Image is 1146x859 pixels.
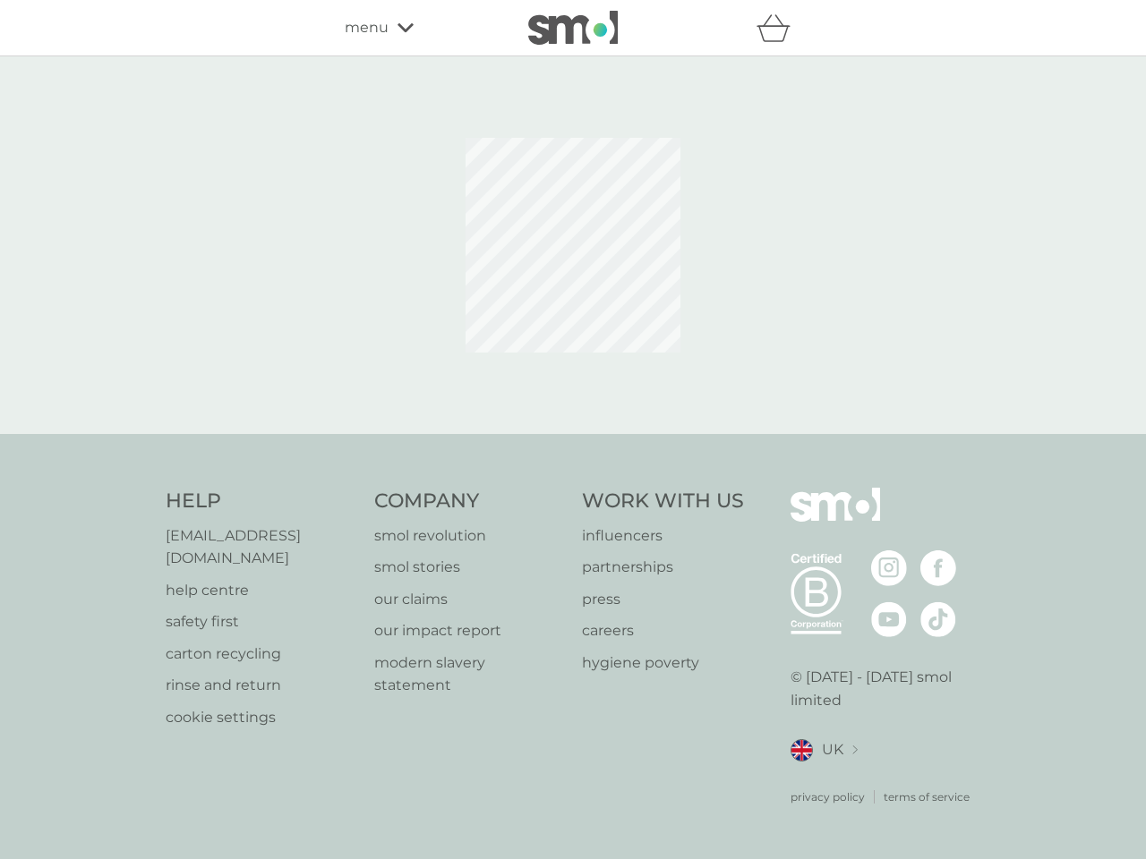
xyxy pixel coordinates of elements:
a: cookie settings [166,706,356,729]
a: modern slavery statement [374,651,565,697]
a: press [582,588,744,611]
img: select a new location [852,745,858,755]
h4: Company [374,488,565,515]
img: visit the smol Tiktok page [920,601,956,637]
a: rinse and return [166,674,356,697]
a: help centre [166,579,356,602]
h4: Work With Us [582,488,744,515]
a: carton recycling [166,642,356,666]
a: safety first [166,610,356,634]
a: [EMAIL_ADDRESS][DOMAIN_NAME] [166,524,356,570]
img: smol [528,11,618,45]
a: our impact report [374,619,565,642]
a: partnerships [582,556,744,579]
a: terms of service [884,788,970,805]
a: influencers [582,524,744,548]
a: smol revolution [374,524,565,548]
div: basket [757,10,801,46]
img: smol [791,488,880,549]
a: smol stories [374,556,565,579]
p: © [DATE] - [DATE] smol limited [791,666,981,711]
img: UK flag [791,739,813,761]
a: hygiene poverty [582,651,744,675]
a: careers [582,619,744,642]
img: visit the smol Youtube page [871,601,907,637]
img: visit the smol Instagram page [871,550,907,586]
h4: Help [166,488,356,515]
a: our claims [374,588,565,611]
img: visit the smol Facebook page [920,550,956,586]
span: UK [822,738,843,761]
a: privacy policy [791,788,865,805]
span: menu [345,16,389,39]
